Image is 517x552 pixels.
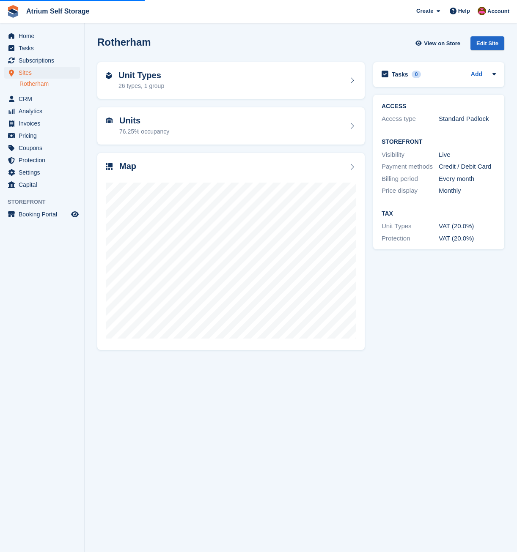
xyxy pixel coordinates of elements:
div: Credit / Debit Card [439,162,496,172]
span: Invoices [19,118,69,129]
div: Visibility [382,150,439,160]
h2: Tax [382,210,496,217]
img: unit-type-icn-2b2737a686de81e16bb02015468b77c625bbabd49415b5ef34ead5e3b44a266d.svg [106,72,112,79]
div: 0 [412,71,421,78]
span: Pricing [19,130,69,142]
h2: Map [119,161,136,171]
span: Protection [19,154,69,166]
div: Unit Types [382,221,439,231]
a: menu [4,167,80,178]
h2: Tasks [392,71,408,78]
span: Booking Portal [19,208,69,220]
span: Help [458,7,470,15]
div: Access type [382,114,439,124]
h2: Units [119,116,169,126]
span: Storefront [8,198,84,206]
span: CRM [19,93,69,105]
span: Create [416,7,433,15]
a: View on Store [414,36,464,50]
a: menu [4,67,80,79]
a: menu [4,30,80,42]
div: Monthly [439,186,496,196]
a: Map [97,153,365,350]
a: menu [4,142,80,154]
span: Account [487,7,509,16]
a: menu [4,93,80,105]
a: menu [4,118,80,129]
span: Subscriptions [19,55,69,66]
h2: Storefront [382,139,496,145]
a: Preview store [70,209,80,219]
a: Atrium Self Storage [23,4,93,18]
a: Unit Types 26 types, 1 group [97,62,365,99]
div: Price display [382,186,439,196]
div: 26 types, 1 group [118,82,164,90]
a: menu [4,105,80,117]
a: Rotherham [19,80,80,88]
img: unit-icn-7be61d7bf1b0ce9d3e12c5938cc71ed9869f7b940bace4675aadf7bd6d80202e.svg [106,118,113,123]
span: Coupons [19,142,69,154]
div: Live [439,150,496,160]
span: Tasks [19,42,69,54]
div: Standard Padlock [439,114,496,124]
a: Edit Site [470,36,504,54]
span: Analytics [19,105,69,117]
h2: ACCESS [382,103,496,110]
span: Capital [19,179,69,191]
span: View on Store [424,39,460,48]
a: menu [4,130,80,142]
a: menu [4,179,80,191]
span: Settings [19,167,69,178]
h2: Rotherham [97,36,151,48]
img: stora-icon-8386f47178a22dfd0bd8f6a31ec36ba5ce8667c1dd55bd0f319d3a0aa187defe.svg [7,5,19,18]
img: map-icn-33ee37083ee616e46c38cad1a60f524a97daa1e2b2c8c0bc3eb3415660979fc1.svg [106,163,113,170]
div: Every month [439,174,496,184]
div: Edit Site [470,36,504,50]
a: menu [4,55,80,66]
img: Mark Rhodes [478,7,486,15]
span: Home [19,30,69,42]
a: menu [4,154,80,166]
span: Sites [19,67,69,79]
a: Add [471,70,482,79]
a: Units 76.25% occupancy [97,107,365,145]
div: Billing period [382,174,439,184]
h2: Unit Types [118,71,164,80]
div: VAT (20.0%) [439,234,496,243]
a: menu [4,42,80,54]
a: menu [4,208,80,220]
div: Protection [382,234,439,243]
div: VAT (20.0%) [439,221,496,231]
div: Payment methods [382,162,439,172]
div: 76.25% occupancy [119,127,169,136]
